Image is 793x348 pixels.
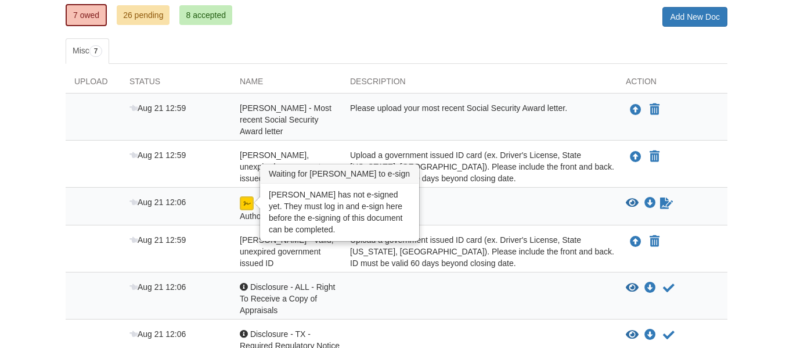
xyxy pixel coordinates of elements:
[121,76,231,93] div: Status
[240,196,254,210] img: esign
[179,5,232,25] a: 8 accepted
[240,150,320,183] span: [PERSON_NAME], unexpired government issued ID
[240,103,331,136] span: [PERSON_NAME] - Most recent Social Security Award letter
[89,45,103,57] span: 7
[117,5,170,25] a: 26 pending
[629,149,643,164] button: Upload Billy Bragewitz - Valid, unexpired government issued ID
[644,331,656,340] a: Download Disclosure - TX - Required Regulatory Notice
[129,329,186,339] span: Aug 21 12:06
[648,103,661,117] button: Declare Billy Bragewitz - Most recent Social Security Award letter not applicable
[644,199,656,208] a: Download Borrower VOI or VOE Authorization
[240,282,335,315] span: Disclosure - ALL - Right To Receive a Copy of Appraisals
[66,38,109,64] a: Misc
[240,235,334,268] span: [PERSON_NAME] - Valid, unexpired government issued ID
[341,76,617,93] div: Description
[662,7,727,27] a: Add New Doc
[129,235,186,245] span: Aug 21 12:59
[66,4,107,26] a: 7 owed
[626,282,639,294] button: View Disclosure - ALL - Right To Receive a Copy of Appraisals
[626,198,639,209] button: View Borrower VOI or VOE Authorization
[129,103,186,113] span: Aug 21 12:59
[662,281,676,295] button: Acknowledge receipt of document
[231,76,341,93] div: Name
[261,165,419,184] h3: Waiting for [PERSON_NAME] to e-sign
[629,234,643,249] button: Upload Christy Barron - Valid, unexpired government issued ID
[261,184,419,241] div: [PERSON_NAME] has not e-signed yet. They must log in and e-sign here before the e-signing of this...
[662,328,676,342] button: Acknowledge receipt of document
[659,196,674,210] a: Waiting for your co-borrower to e-sign
[341,234,617,269] div: Upload a government issued ID card (ex. Driver's License, State [US_STATE], [GEOGRAPHIC_DATA]). P...
[626,329,639,341] button: View Disclosure - TX - Required Regulatory Notice
[617,76,727,93] div: Action
[129,198,186,207] span: Aug 21 12:06
[341,102,617,137] div: Please upload your most recent Social Security Award letter.
[66,76,121,93] div: Upload
[648,150,661,164] button: Declare Billy Bragewitz - Valid, unexpired government issued ID not applicable
[129,150,186,160] span: Aug 21 12:59
[648,235,661,249] button: Declare Christy Barron - Valid, unexpired government issued ID not applicable
[341,149,617,184] div: Upload a government issued ID card (ex. Driver's License, State [US_STATE], [GEOGRAPHIC_DATA]). P...
[629,102,643,117] button: Upload Billy Bragewitz - Most recent Social Security Award letter
[129,282,186,292] span: Aug 21 12:06
[644,284,656,293] a: Download Disclosure - ALL - Right To Receive a Copy of Appraisals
